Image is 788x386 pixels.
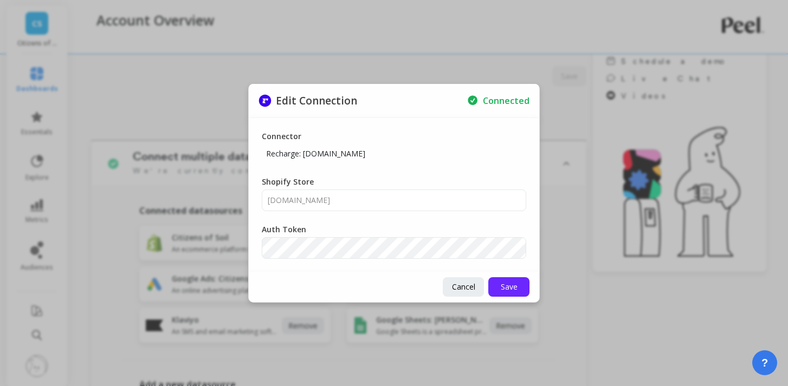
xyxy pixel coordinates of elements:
[761,355,768,370] span: ?
[452,282,475,292] span: Cancel
[262,131,301,142] p: Connector
[501,282,518,292] span: Save
[259,94,272,107] img: api.recharge.svg
[262,224,322,235] label: Auth Token
[483,95,529,107] p: Secured Connection to Recharge: citizens-of-soil.myshopify.com
[752,350,777,375] button: ?
[262,176,322,187] label: Shopify Store
[262,144,370,163] p: Recharge: [DOMAIN_NAME]
[276,94,357,108] p: Edit Connection
[443,277,484,297] button: Cancel
[262,189,526,211] input: store.myshopify.com
[488,277,529,297] button: Save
